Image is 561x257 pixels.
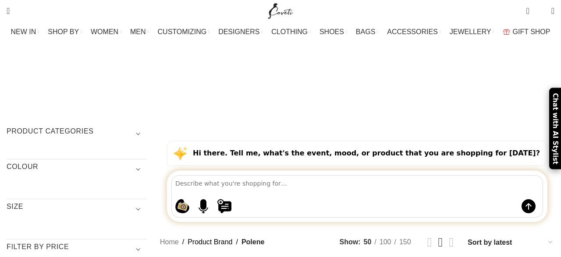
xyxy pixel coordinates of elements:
[266,7,295,14] a: Site logo
[503,29,510,35] img: GiftBag
[11,23,39,41] a: NEW IN
[7,242,147,257] h3: Filter by price
[2,2,14,20] a: Search
[271,23,311,41] a: CLOTHING
[158,23,210,41] a: CUSTOMIZING
[271,28,308,36] span: CLOTHING
[130,23,149,41] a: MEN
[48,28,79,36] span: SHOP BY
[387,23,441,41] a: ACCESSORIES
[522,2,533,20] a: 0
[387,28,438,36] span: ACCESSORIES
[11,28,36,36] span: NEW IN
[2,23,559,41] div: Main navigation
[218,23,263,41] a: DESIGNERS
[320,23,347,41] a: SHOES
[450,23,494,41] a: JEWELLERY
[7,162,147,177] h3: COLOUR
[130,28,146,36] span: MEN
[158,28,207,36] span: CUSTOMIZING
[91,23,121,41] a: WOMEN
[450,28,491,36] span: JEWELLERY
[356,23,378,41] a: BAGS
[91,28,118,36] span: WOMEN
[513,28,550,36] span: GIFT SHOP
[356,28,375,36] span: BAGS
[538,9,544,15] span: 0
[48,23,82,41] a: SHOP BY
[527,4,533,11] span: 0
[218,28,259,36] span: DESIGNERS
[7,202,147,217] h3: SIZE
[536,2,545,20] div: My Wishlist
[7,127,147,141] h3: Product categories
[320,28,344,36] span: SHOES
[503,23,550,41] a: GIFT SHOP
